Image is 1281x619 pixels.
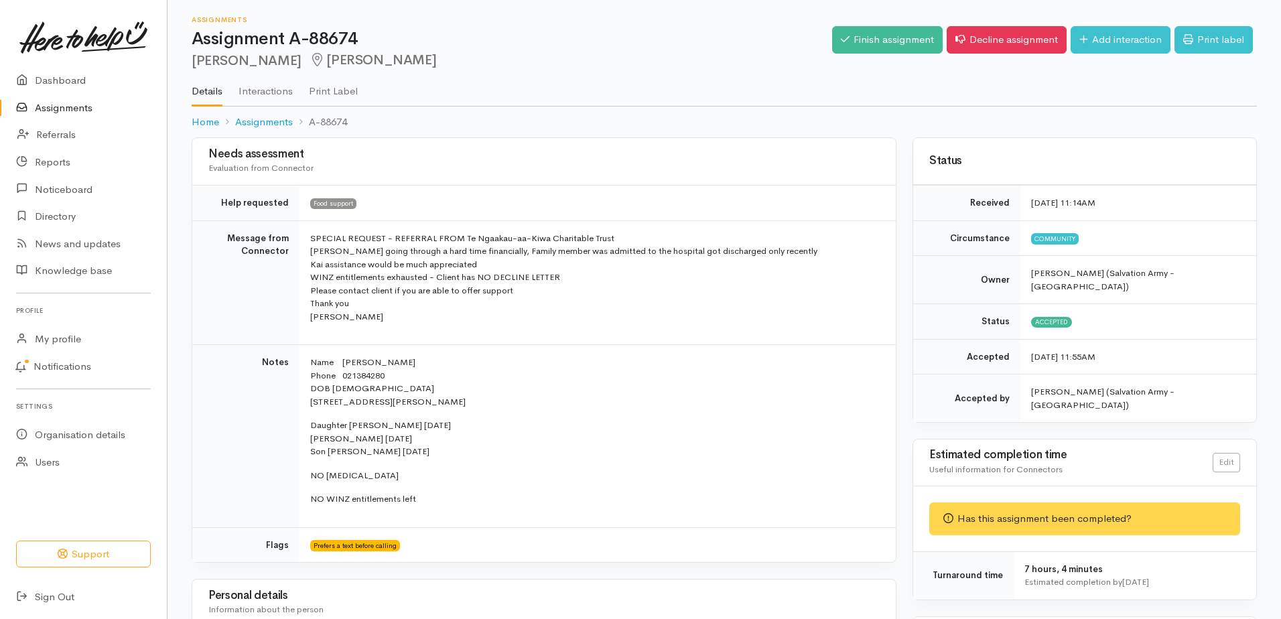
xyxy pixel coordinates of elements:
[1071,26,1170,54] a: Add interaction
[913,220,1020,256] td: Circumstance
[913,304,1020,340] td: Status
[208,162,314,174] span: Evaluation from Connector
[192,53,832,68] h2: [PERSON_NAME]
[239,68,293,105] a: Interactions
[832,26,943,54] a: Finish assignment
[310,198,356,209] span: Food support
[913,186,1020,221] td: Received
[192,29,832,49] h1: Assignment A-88674
[192,107,1257,138] nav: breadcrumb
[1122,576,1149,588] time: [DATE]
[310,419,880,458] p: Daughter [PERSON_NAME] [DATE] [PERSON_NAME] [DATE] Son [PERSON_NAME] [DATE]
[1024,575,1240,589] div: Estimated completion by
[1213,453,1240,472] a: Edit
[192,115,219,130] a: Home
[310,492,880,506] p: NO WINZ entitlements left
[1031,197,1095,208] time: [DATE] 11:14AM
[1031,267,1174,292] span: [PERSON_NAME] (Salvation Army - [GEOGRAPHIC_DATA])
[1020,374,1256,423] td: [PERSON_NAME] (Salvation Army - [GEOGRAPHIC_DATA])
[192,345,299,528] td: Notes
[16,397,151,415] h6: Settings
[192,220,299,345] td: Message from Connector
[929,464,1063,475] span: Useful information for Connectors
[929,155,1240,167] h3: Status
[235,115,293,130] a: Assignments
[208,590,880,602] h3: Personal details
[913,374,1020,423] td: Accepted by
[1024,563,1103,575] span: 7 hours, 4 minutes
[310,52,436,68] span: [PERSON_NAME]
[310,232,880,324] p: SPECIAL REQUEST - REFERRAL FROM Te Ngaakau-aa-Kiwa Charitable Trust [PERSON_NAME] going through a...
[1174,26,1253,54] a: Print label
[16,301,151,320] h6: Profile
[310,540,400,551] span: Prefers a text before calling
[947,26,1067,54] a: Decline assignment
[310,356,880,408] p: Name [PERSON_NAME] Phone 021384280 DOB [DEMOGRAPHIC_DATA] [STREET_ADDRESS][PERSON_NAME]
[929,502,1240,535] div: Has this assignment been completed?
[192,16,832,23] h6: Assignments
[929,449,1213,462] h3: Estimated completion time
[1031,317,1072,328] span: Accepted
[913,256,1020,304] td: Owner
[913,551,1014,600] td: Turnaround time
[208,148,880,161] h3: Needs assessment
[16,541,151,568] button: Support
[192,527,299,562] td: Flags
[293,115,347,130] li: A-88674
[309,68,358,105] a: Print Label
[1031,351,1095,362] time: [DATE] 11:55AM
[1031,233,1079,244] span: Community
[913,339,1020,374] td: Accepted
[208,604,324,615] span: Information about the person
[192,186,299,221] td: Help requested
[192,68,222,107] a: Details
[310,469,880,482] p: NO [MEDICAL_DATA]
